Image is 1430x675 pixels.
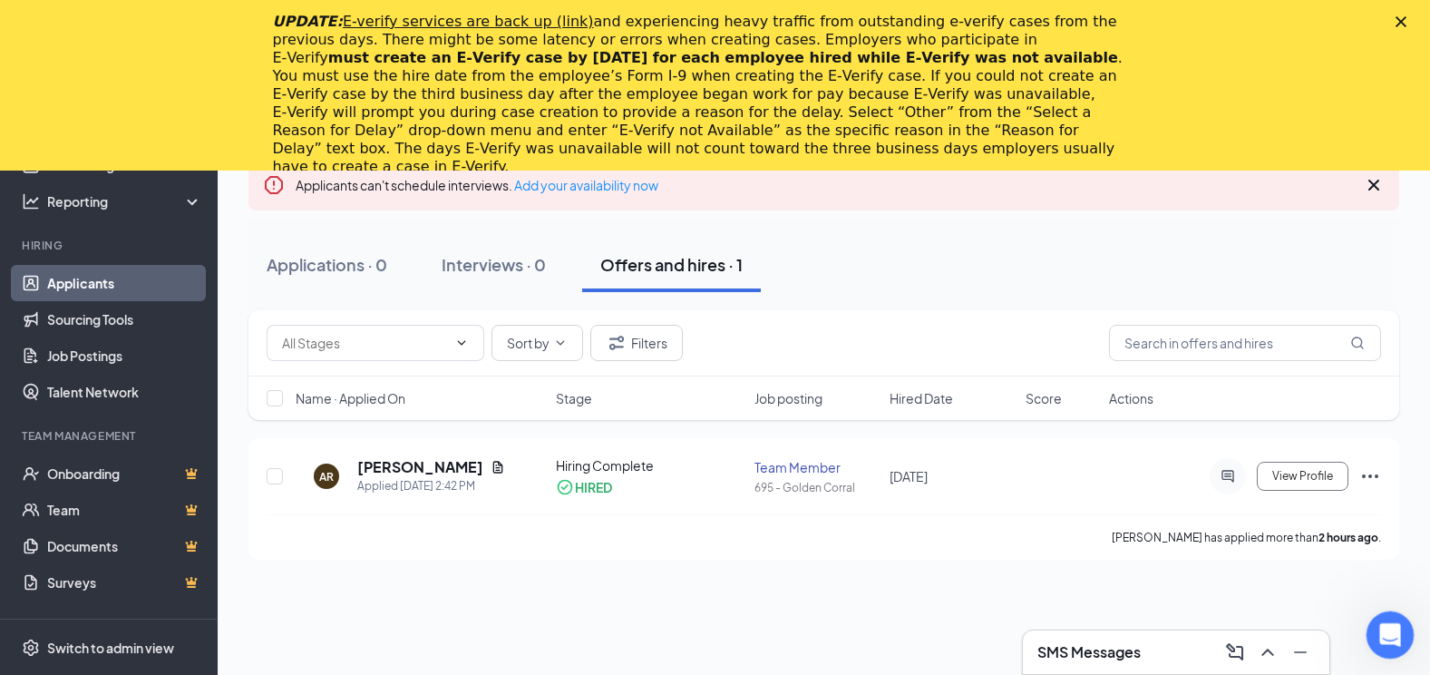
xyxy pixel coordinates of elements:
[47,337,202,374] a: Job Postings
[296,389,405,407] span: Name · Applied On
[590,325,683,361] button: Filter Filters
[22,428,199,444] div: Team Management
[1272,470,1333,483] span: View Profile
[1109,389,1153,407] span: Actions
[890,389,953,407] span: Hired Date
[1037,642,1141,662] h3: SMS Messages
[890,468,928,484] span: [DATE]
[273,13,1129,176] div: and experiencing heavy traffic from outstanding e-verify cases from the previous days. There migh...
[514,177,658,193] a: Add your availability now
[1109,325,1381,361] input: Search in offers and hires
[1221,638,1250,667] button: ComposeMessage
[1257,462,1348,491] button: View Profile
[1350,336,1365,350] svg: MagnifyingGlass
[1363,174,1385,196] svg: Cross
[22,639,40,657] svg: Settings
[454,336,469,350] svg: ChevronDown
[575,478,612,496] div: HIRED
[1286,638,1315,667] button: Minimize
[754,458,880,476] div: Team Member
[22,192,40,210] svg: Analysis
[553,336,568,350] svg: ChevronDown
[47,492,202,528] a: TeamCrown
[273,13,594,30] i: UPDATE:
[47,564,202,601] a: SurveysCrown
[1224,641,1246,663] svg: ComposeMessage
[1396,16,1414,27] div: Close
[1112,530,1381,545] p: [PERSON_NAME] has applied more than .
[754,480,880,495] div: 695 - Golden Corral
[328,49,1118,66] b: must create an E‑Verify case by [DATE] for each employee hired while E‑Verify was not available
[1026,389,1062,407] span: Score
[507,337,550,349] span: Sort by
[600,253,743,276] div: Offers and hires · 1
[263,174,285,196] svg: Error
[556,478,574,496] svg: CheckmarkCircle
[319,469,334,484] div: AR
[22,238,199,253] div: Hiring
[1367,611,1415,660] iframe: Intercom live chat
[491,325,583,361] button: Sort byChevronDown
[296,177,658,193] span: Applicants can't schedule interviews.
[47,192,203,210] div: Reporting
[754,389,822,407] span: Job posting
[1253,638,1282,667] button: ChevronUp
[442,253,546,276] div: Interviews · 0
[606,332,627,354] svg: Filter
[47,265,202,301] a: Applicants
[343,13,594,30] a: E-verify services are back up (link)
[47,374,202,410] a: Talent Network
[491,460,505,474] svg: Document
[47,528,202,564] a: DocumentsCrown
[47,455,202,492] a: OnboardingCrown
[1359,465,1381,487] svg: Ellipses
[556,389,592,407] span: Stage
[267,253,387,276] div: Applications · 0
[47,639,174,657] div: Switch to admin view
[1289,641,1311,663] svg: Minimize
[47,301,202,337] a: Sourcing Tools
[282,333,447,353] input: All Stages
[357,477,505,495] div: Applied [DATE] 2:42 PM
[556,456,743,474] div: Hiring Complete
[357,457,483,477] h5: [PERSON_NAME]
[1217,469,1239,484] svg: ActiveChat
[1257,641,1279,663] svg: ChevronUp
[1318,531,1378,544] b: 2 hours ago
